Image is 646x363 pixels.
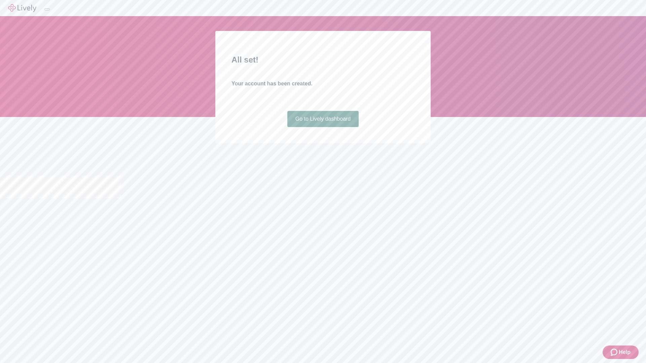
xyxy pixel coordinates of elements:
[231,80,415,88] h4: Your account has been created.
[44,8,50,10] button: Log out
[231,54,415,66] h2: All set!
[611,348,619,356] svg: Zendesk support icon
[8,4,36,12] img: Lively
[603,346,639,359] button: Zendesk support iconHelp
[619,348,631,356] span: Help
[287,111,359,127] a: Go to Lively dashboard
